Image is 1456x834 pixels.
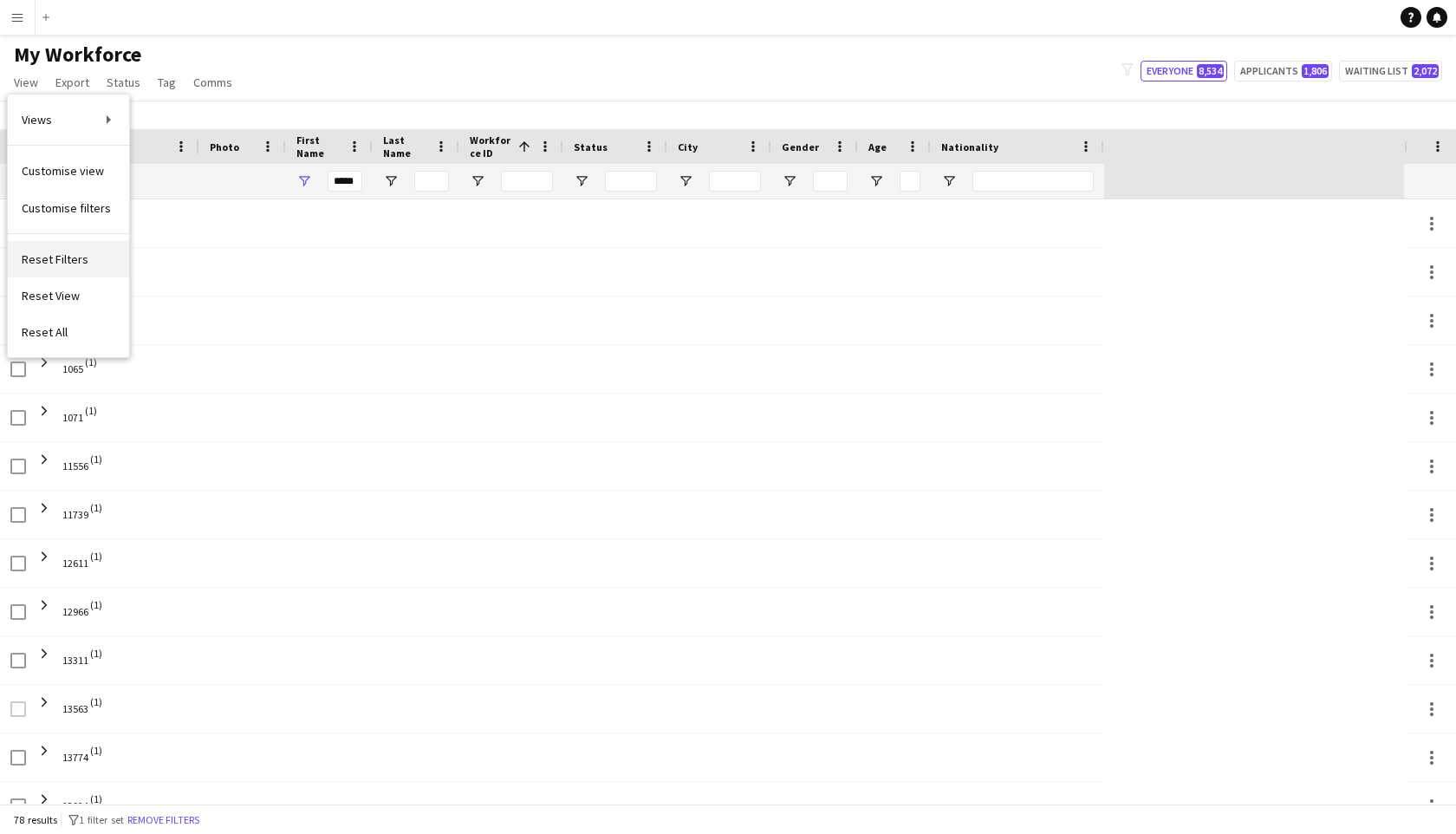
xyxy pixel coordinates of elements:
[62,442,88,491] span: 11556
[62,588,88,636] span: 12966
[972,171,1094,192] input: Nationality Filter Input
[574,140,608,153] span: Status
[941,140,998,153] span: Nationality
[158,75,176,90] span: Tag
[1197,64,1224,78] span: 8,534
[868,140,887,153] span: Age
[14,42,141,68] span: My Workforce
[678,173,693,189] button: Open Filter Menu
[124,811,203,830] button: Remove filters
[7,71,45,94] a: View
[10,701,26,717] input: Row Selection is disabled for this row (unchecked)
[941,173,957,189] button: Open Filter Menu
[62,782,88,831] span: 13924
[62,685,88,733] span: 13563
[62,491,88,539] span: 11739
[574,173,589,189] button: Open Filter Menu
[79,813,124,826] span: 1 filter set
[100,71,147,94] a: Status
[186,71,239,94] a: Comms
[1339,61,1442,81] button: Waiting list2,072
[62,733,88,782] span: 13774
[782,173,797,189] button: Open Filter Menu
[90,442,102,476] span: (1)
[62,636,88,685] span: 13311
[90,539,102,573] span: (1)
[151,71,183,94] a: Tag
[90,733,102,767] span: (1)
[296,134,341,160] span: First Name
[782,140,819,153] span: Gender
[470,173,485,189] button: Open Filter Menu
[62,394,83,442] span: 1071
[678,140,698,153] span: City
[62,345,83,394] span: 1065
[383,134,428,160] span: Last Name
[1412,64,1439,78] span: 2,072
[90,636,102,670] span: (1)
[709,171,761,192] input: City Filter Input
[414,171,449,192] input: Last Name Filter Input
[1302,64,1329,78] span: 1,806
[193,75,232,90] span: Comms
[328,171,362,192] input: First Name Filter Input
[90,685,102,719] span: (1)
[383,173,399,189] button: Open Filter Menu
[813,171,848,192] input: Gender Filter Input
[55,75,89,90] span: Export
[85,394,97,427] span: (1)
[470,134,511,160] span: Workforce ID
[210,140,239,153] span: Photo
[85,345,97,379] span: (1)
[900,171,920,192] input: Age Filter Input
[1234,61,1332,81] button: Applicants1,806
[49,71,96,94] a: Export
[501,171,553,192] input: Workforce ID Filter Input
[296,173,312,189] button: Open Filter Menu
[62,539,88,588] span: 12611
[107,75,140,90] span: Status
[90,782,102,816] span: (1)
[14,75,38,90] span: View
[90,588,102,622] span: (1)
[605,171,657,192] input: Status Filter Input
[868,173,884,189] button: Open Filter Menu
[1141,61,1227,81] button: Everyone8,534
[90,491,102,525] span: (1)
